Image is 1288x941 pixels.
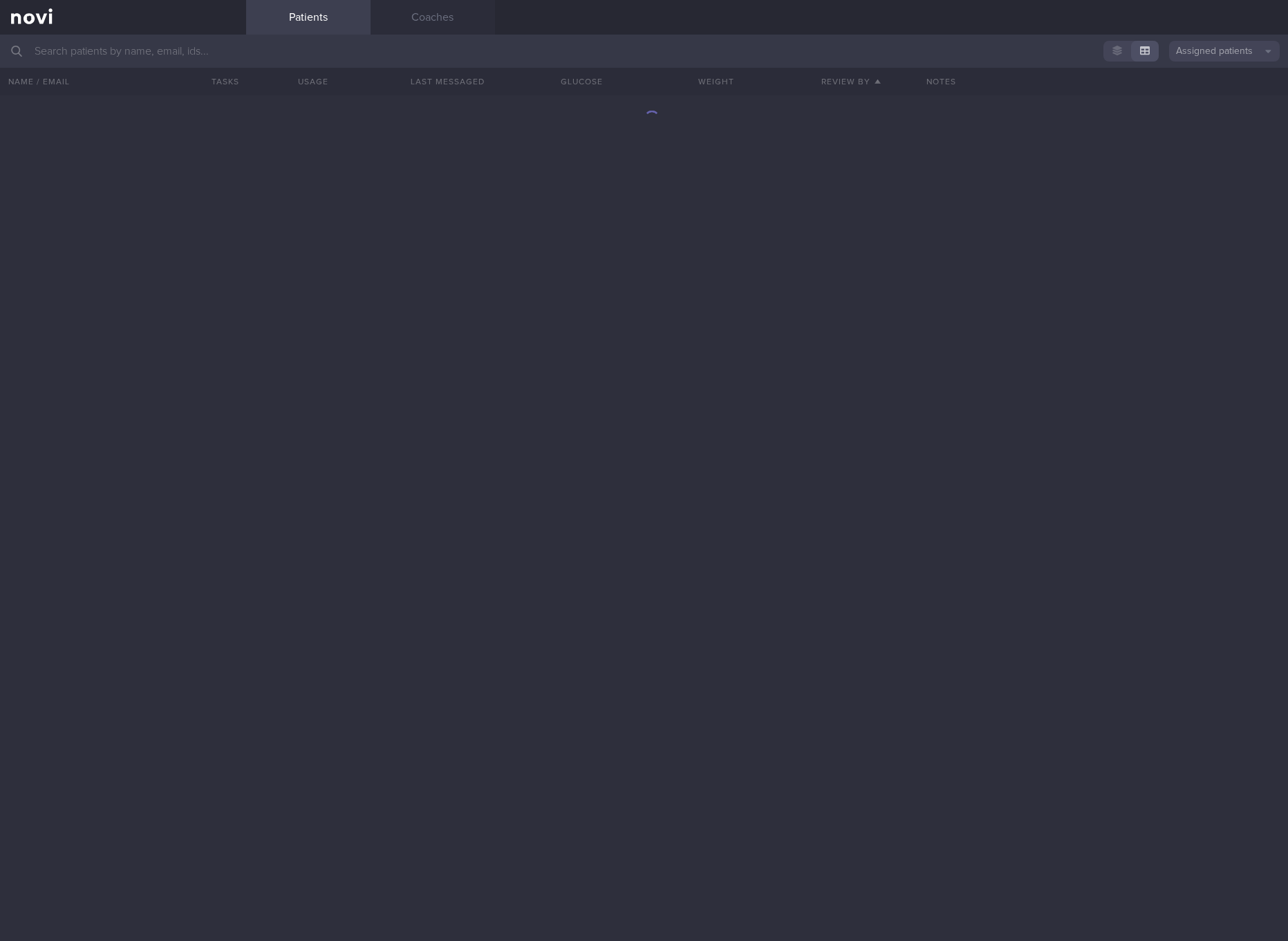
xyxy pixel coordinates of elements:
[1169,41,1280,62] button: Assigned patients
[649,68,783,95] button: Weight
[380,68,514,95] button: Last Messaged
[191,68,246,95] button: Tasks
[783,68,917,95] button: Review By
[918,68,1288,95] div: Notes
[515,68,649,95] button: Glucose
[246,68,380,95] div: Usage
